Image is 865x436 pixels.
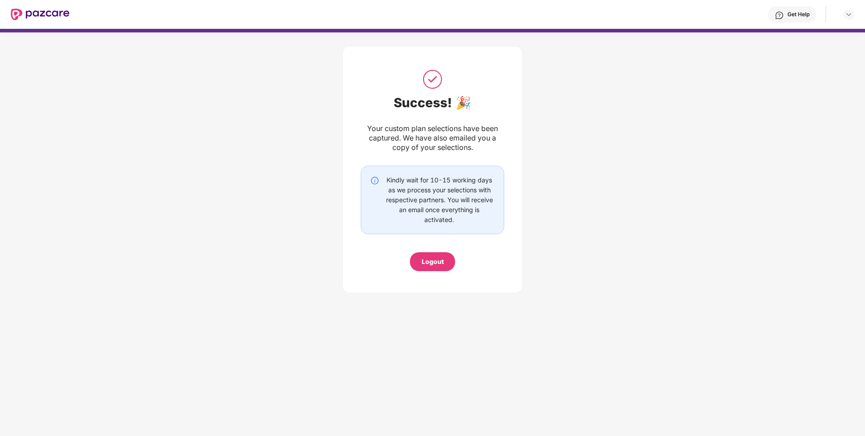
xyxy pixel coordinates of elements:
[421,68,444,91] img: svg+xml;base64,PHN2ZyB3aWR0aD0iNTAiIGhlaWdodD0iNTAiIHZpZXdCb3g9IjAgMCA1MCA1MCIgZmlsbD0ibm9uZSIgeG...
[384,175,495,225] div: Kindly wait for 10-15 working days as we process your selections with respective partners. You wi...
[370,176,379,185] img: svg+xml;base64,PHN2ZyBpZD0iSW5mby0yMHgyMCIgeG1sbnM9Imh0dHA6Ly93d3cudzMub3JnLzIwMDAvc3ZnIiB3aWR0aD...
[775,11,784,20] img: svg+xml;base64,PHN2ZyBpZD0iSGVscC0zMngzMiIgeG1sbnM9Imh0dHA6Ly93d3cudzMub3JnLzIwMDAvc3ZnIiB3aWR0aD...
[11,9,69,20] img: New Pazcare Logo
[361,124,504,152] div: Your custom plan selections have been captured. We have also emailed you a copy of your selections.
[845,11,852,18] img: svg+xml;base64,PHN2ZyBpZD0iRHJvcGRvd24tMzJ4MzIiIHhtbG5zPSJodHRwOi8vd3d3LnczLm9yZy8yMDAwL3N2ZyIgd2...
[361,95,504,110] div: Success! 🎉
[787,11,810,18] div: Get Help
[422,257,444,267] div: Logout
